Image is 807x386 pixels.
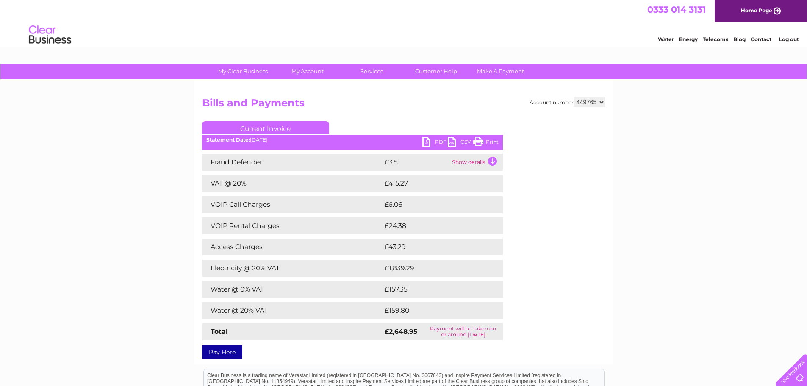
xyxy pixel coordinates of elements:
a: Current Invoice [202,121,329,134]
a: Pay Here [202,345,242,359]
a: Energy [679,36,698,42]
a: My Account [272,64,342,79]
td: £24.38 [383,217,486,234]
td: Electricity @ 20% VAT [202,260,383,277]
h2: Bills and Payments [202,97,605,113]
div: Clear Business is a trading name of Verastar Limited (registered in [GEOGRAPHIC_DATA] No. 3667643... [204,5,604,41]
td: Water @ 0% VAT [202,281,383,298]
a: Water [658,36,674,42]
td: VAT @ 20% [202,175,383,192]
td: £43.29 [383,239,485,255]
td: £3.51 [383,154,450,171]
td: Payment will be taken on or around [DATE] [424,323,502,340]
td: £6.06 [383,196,483,213]
td: £415.27 [383,175,487,192]
strong: £2,648.95 [385,328,417,336]
a: Telecoms [703,36,728,42]
a: PDF [422,137,448,149]
a: My Clear Business [208,64,278,79]
a: 0333 014 3131 [647,4,706,15]
div: Account number [530,97,605,107]
a: Customer Help [401,64,471,79]
a: Contact [751,36,771,42]
td: Access Charges [202,239,383,255]
a: CSV [448,137,473,149]
td: VOIP Rental Charges [202,217,383,234]
strong: Total [211,328,228,336]
td: £157.35 [383,281,487,298]
td: £1,839.29 [383,260,489,277]
td: £159.80 [383,302,488,319]
a: Blog [733,36,746,42]
a: Log out [779,36,799,42]
td: VOIP Call Charges [202,196,383,213]
a: Services [337,64,407,79]
div: [DATE] [202,137,503,143]
img: logo.png [28,22,72,48]
td: Water @ 20% VAT [202,302,383,319]
a: Print [473,137,499,149]
a: Make A Payment [466,64,535,79]
td: Fraud Defender [202,154,383,171]
td: Show details [450,154,503,171]
b: Statement Date: [206,136,250,143]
